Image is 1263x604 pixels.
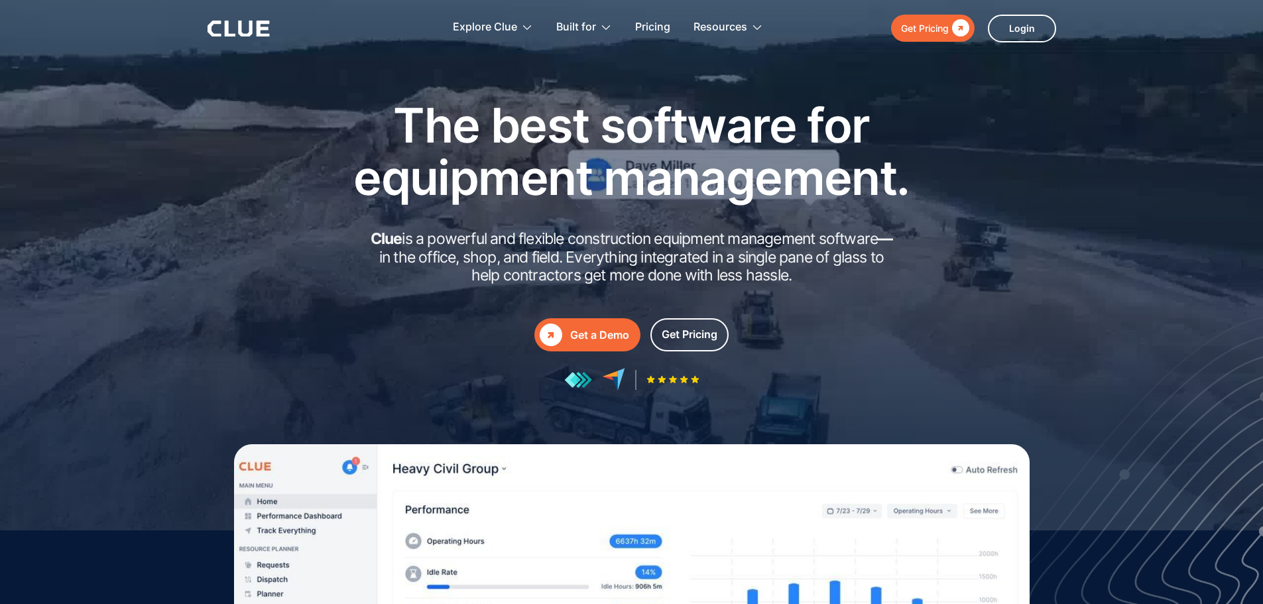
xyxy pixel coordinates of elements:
[988,15,1056,42] a: Login
[878,229,892,248] strong: —
[635,7,670,48] a: Pricing
[949,20,969,36] div: 
[693,7,763,48] div: Resources
[371,229,402,248] strong: Clue
[650,318,729,351] a: Get Pricing
[662,326,717,343] div: Get Pricing
[556,7,596,48] div: Built for
[602,368,625,391] img: reviews at capterra
[333,99,930,204] h1: The best software for equipment management.
[453,7,533,48] div: Explore Clue
[564,371,592,389] img: reviews at getapp
[570,327,629,343] div: Get a Demo
[367,230,897,285] h2: is a powerful and flexible construction equipment management software in the office, shop, and fi...
[891,15,975,42] a: Get Pricing
[901,20,949,36] div: Get Pricing
[646,375,699,384] img: Five-star rating icon
[534,318,640,351] a: Get a Demo
[693,7,747,48] div: Resources
[540,324,562,346] div: 
[453,7,517,48] div: Explore Clue
[556,7,612,48] div: Built for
